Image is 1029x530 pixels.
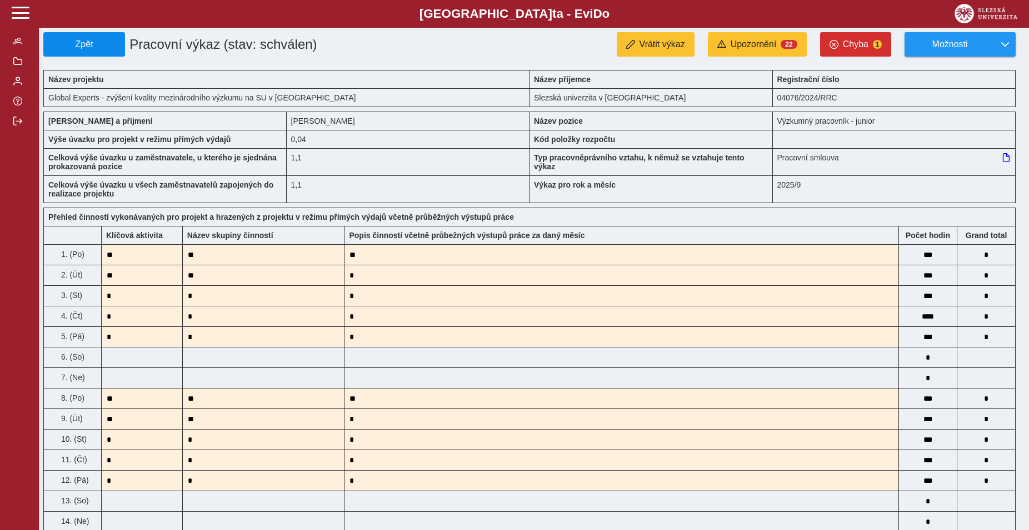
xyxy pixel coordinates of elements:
[781,40,797,49] span: 22
[777,75,840,84] b: Registrační číslo
[48,180,273,198] b: Celková výše úvazku u všech zaměstnavatelů zapojených do realizace projektu
[59,250,84,259] span: 1. (Po)
[349,231,585,240] b: Popis činností včetně průbežných výstupů práce za daný měsíc
[534,153,745,171] b: Typ pracovněprávního vztahu, k němuž se vztahuje tento výkaz
[534,135,615,144] b: Kód položky rozpočtu
[43,32,125,57] button: Zpět
[287,130,530,148] div: 0,32 h / den. 1,6 h / týden.
[59,311,83,320] span: 4. (Čt)
[287,112,530,130] div: [PERSON_NAME]
[530,88,773,107] div: Slezská univerzita v [GEOGRAPHIC_DATA]
[534,75,591,84] b: Název příjemce
[48,39,120,49] span: Zpět
[593,7,602,21] span: D
[48,135,231,144] b: Výše úvazku pro projekt v režimu přímých výdajů
[873,40,882,49] span: 1
[59,455,87,464] span: 11. (Čt)
[773,148,1016,175] div: Pracovní smlouva
[287,175,530,203] div: 1,1
[106,231,163,240] b: Klíčová aktivita
[905,32,995,57] button: Možnosti
[59,352,84,361] span: 6. (So)
[48,117,152,125] b: [PERSON_NAME] a příjmení
[48,153,277,171] b: Celková výše úvazku u zaměstnavatele, u kterého je sjednána prokazovaná pozice
[773,175,1016,203] div: 2025/9
[287,148,530,175] div: 1,1
[59,476,89,484] span: 12. (Pá)
[955,4,1017,23] img: logo_web_su.png
[59,414,83,423] span: 9. (Út)
[59,270,83,279] span: 2. (Út)
[59,373,85,382] span: 7. (Ne)
[843,39,868,49] span: Chyba
[708,32,807,57] button: Upozornění22
[59,393,84,402] span: 8. (Po)
[59,291,82,300] span: 3. (St)
[33,7,996,21] b: [GEOGRAPHIC_DATA] a - Evi
[617,32,695,57] button: Vrátit výkaz
[552,7,556,21] span: t
[820,32,891,57] button: Chyba1
[773,88,1016,107] div: 04076/2024/RRC
[59,332,84,341] span: 5. (Pá)
[125,32,452,57] h1: Pracovní výkaz (stav: schválen)
[59,435,87,443] span: 10. (St)
[731,39,777,49] span: Upozornění
[43,88,530,107] div: Global Experts - zvýšení kvality mezinárodního výzkumu na SU v [GEOGRAPHIC_DATA]
[602,7,610,21] span: o
[48,75,104,84] b: Název projektu
[48,213,514,221] b: Přehled činností vykonávaných pro projekt a hrazených z projektu v režimu přímých výdajů včetně p...
[187,231,273,240] b: Název skupiny činností
[773,112,1016,130] div: Výzkumný pracovník - junior
[640,39,685,49] span: Vrátit výkaz
[534,117,583,125] b: Název pozice
[59,517,89,526] span: 14. (Ne)
[59,496,89,505] span: 13. (So)
[914,39,986,49] span: Možnosti
[534,180,616,189] b: Výkaz pro rok a měsíc
[957,231,1015,240] b: Suma za den přes všechny výkazy
[899,231,957,240] b: Počet hodin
